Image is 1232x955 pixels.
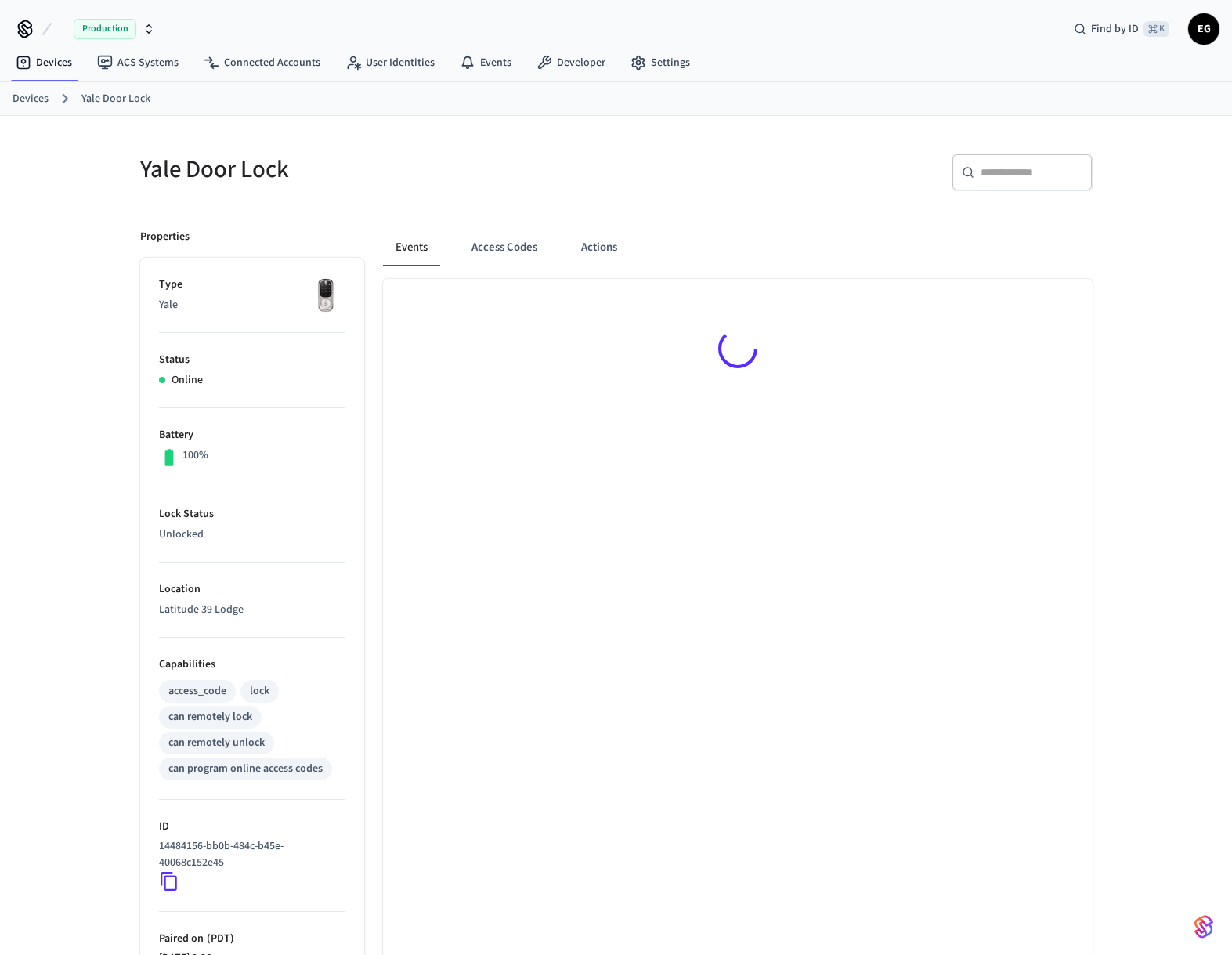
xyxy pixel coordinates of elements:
[159,427,345,443] p: Battery
[168,709,252,725] div: can remotely lock
[81,91,150,107] a: Yale Door Lock
[140,229,190,245] p: Properties
[524,49,618,77] a: Developer
[159,657,345,673] p: Capabilities
[333,49,447,77] a: User Identities
[159,602,345,618] p: Latitude 39 Lodge
[159,931,345,947] p: Paired on
[1194,914,1213,939] img: SeamLogoGradient.69752ec5.svg
[618,49,703,77] a: Settings
[1091,21,1139,37] span: Find by ID
[459,229,550,266] button: Access Codes
[306,277,345,316] img: Yale Assure Touchscreen Wifi Smart Lock, Satin Nickel, Front
[1188,13,1219,45] button: EG
[3,49,85,77] a: Devices
[168,735,265,751] div: can remotely unlock
[168,683,226,700] div: access_code
[383,229,440,266] button: Events
[159,581,345,598] p: Location
[85,49,191,77] a: ACS Systems
[182,447,208,464] p: 100%
[13,91,49,107] a: Devices
[159,277,345,293] p: Type
[1143,21,1169,37] span: ⌘ K
[204,931,234,946] span: ( PDT )
[140,154,607,186] h5: Yale Door Lock
[191,49,333,77] a: Connected Accounts
[168,761,323,777] div: can program online access codes
[159,352,345,368] p: Status
[447,49,524,77] a: Events
[383,229,1093,266] div: ant example
[250,683,269,700] div: lock
[1190,15,1218,43] span: EG
[159,297,345,313] p: Yale
[159,526,345,543] p: Unlocked
[159,506,345,523] p: Lock Status
[159,819,345,835] p: ID
[569,229,630,266] button: Actions
[1061,15,1182,43] div: Find by ID⌘ K
[74,19,136,39] span: Production
[172,372,203,389] p: Online
[159,838,339,871] p: 14484156-bb0b-484c-b45e-40068c152e45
